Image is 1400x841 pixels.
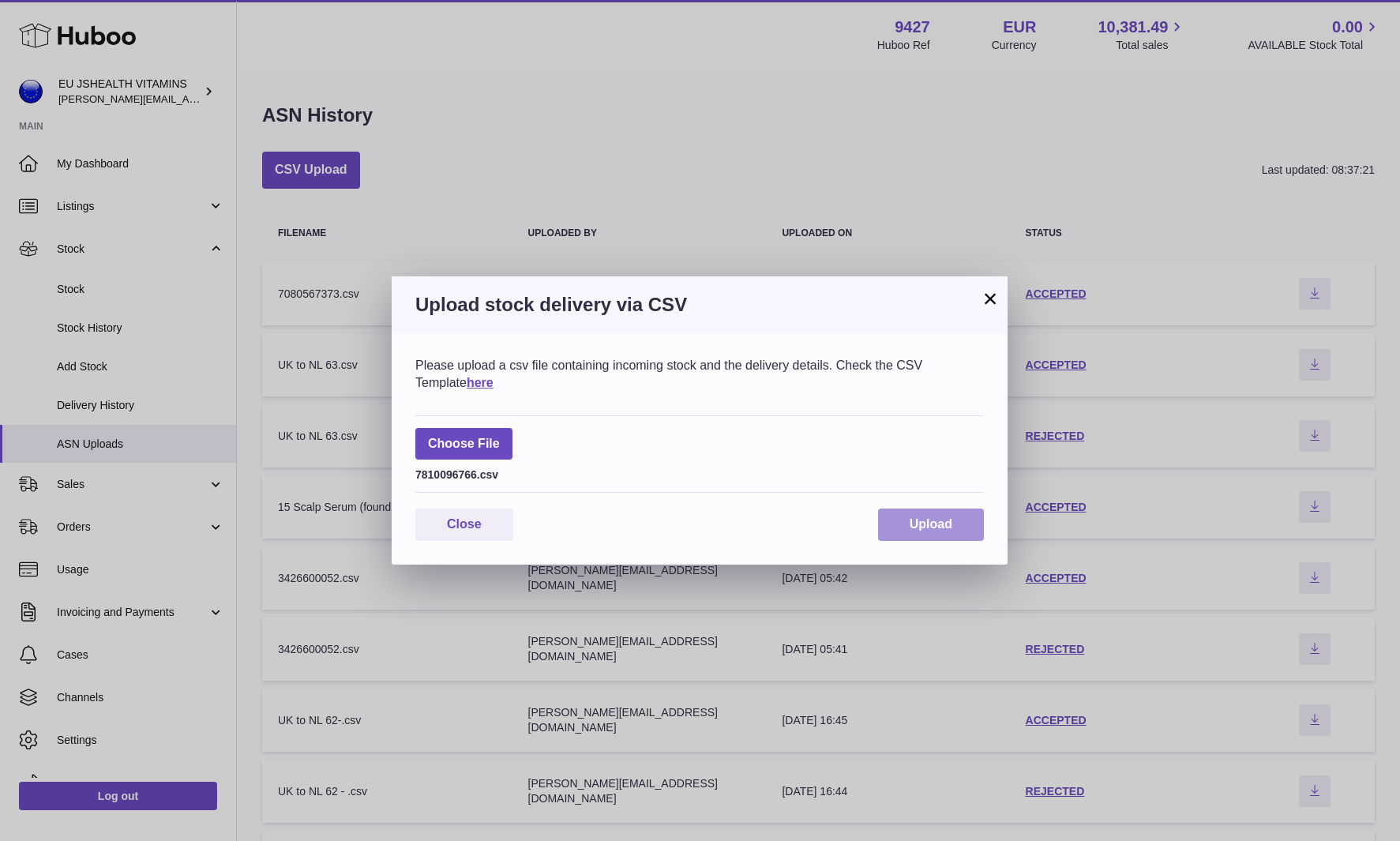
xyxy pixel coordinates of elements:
[447,517,482,531] span: Close
[981,289,1000,308] button: ×
[878,509,984,541] button: Upload
[910,517,952,531] span: Upload
[415,357,984,391] div: Please upload a csv file containing incoming stock and the delivery details. Check the CSV Template
[467,376,494,389] a: here
[415,428,512,460] span: Choose File
[415,464,984,482] div: 7810096766.csv
[415,509,513,541] button: Close
[415,292,984,317] h3: Upload stock delivery via CSV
